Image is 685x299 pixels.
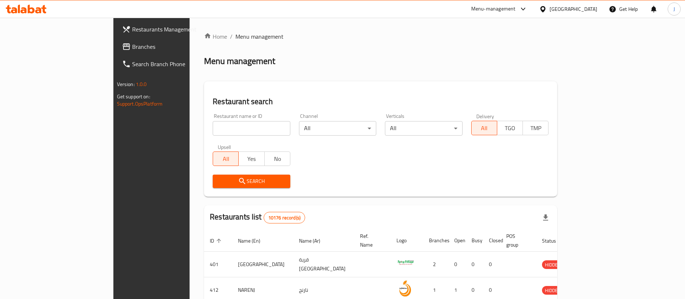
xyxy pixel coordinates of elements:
[238,236,270,245] span: Name (En)
[448,230,466,252] th: Open
[396,279,415,298] img: NARENJ
[264,214,305,221] span: 10176 record(s)
[213,175,290,188] button: Search
[542,286,564,295] span: HIDDEN
[500,123,520,133] span: TGO
[117,99,163,108] a: Support.OpsPlatform
[213,121,290,136] input: Search for restaurant name or ID..
[476,114,494,119] label: Delivery
[550,5,597,13] div: [GEOGRAPHIC_DATA]
[423,252,448,277] td: 2
[213,151,239,166] button: All
[117,80,135,89] span: Version:
[673,5,675,13] span: J
[391,230,423,252] th: Logo
[136,80,147,89] span: 1.0.0
[268,154,287,164] span: No
[242,154,261,164] span: Yes
[210,236,224,245] span: ID
[132,60,222,68] span: Search Branch Phone
[299,121,377,136] div: All
[235,32,283,41] span: Menu management
[218,177,285,186] span: Search
[204,32,557,41] nav: breadcrumb
[471,121,497,135] button: All
[116,21,228,38] a: Restaurants Management
[385,121,463,136] div: All
[448,252,466,277] td: 0
[230,32,233,41] li: /
[216,154,236,164] span: All
[264,212,305,223] div: Total records count
[210,212,305,223] h2: Restaurants list
[537,209,554,226] div: Export file
[466,252,483,277] td: 0
[132,25,222,34] span: Restaurants Management
[396,254,415,272] img: Spicy Village
[360,232,382,249] span: Ref. Name
[204,55,275,67] h2: Menu management
[506,232,528,249] span: POS group
[471,5,516,13] div: Menu-management
[483,230,500,252] th: Closed
[238,151,264,166] button: Yes
[116,38,228,55] a: Branches
[117,92,150,101] span: Get support on:
[116,55,228,73] a: Search Branch Phone
[523,121,549,135] button: TMP
[132,42,222,51] span: Branches
[423,230,448,252] th: Branches
[497,121,523,135] button: TGO
[542,261,564,269] span: HIDDEN
[218,144,231,149] label: Upsell
[483,252,500,277] td: 0
[213,96,549,107] h2: Restaurant search
[232,252,293,277] td: [GEOGRAPHIC_DATA]
[264,151,290,166] button: No
[299,236,330,245] span: Name (Ar)
[293,252,354,277] td: قرية [GEOGRAPHIC_DATA]
[474,123,494,133] span: All
[526,123,546,133] span: TMP
[542,236,565,245] span: Status
[542,260,564,269] div: HIDDEN
[466,230,483,252] th: Busy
